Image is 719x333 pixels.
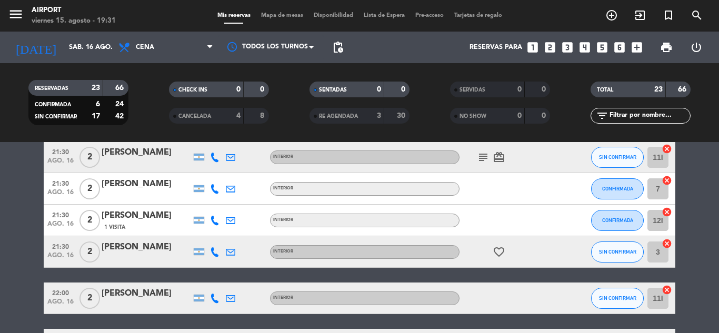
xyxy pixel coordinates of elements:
strong: 17 [92,113,100,120]
strong: 0 [401,86,407,93]
button: CONFIRMADA [591,178,644,199]
div: [PERSON_NAME] [102,240,191,254]
i: cancel [662,207,672,217]
span: SERVIDAS [460,87,485,93]
span: Pre-acceso [410,13,449,18]
i: filter_list [596,109,608,122]
span: CHECK INS [178,87,207,93]
span: Tarjetas de regalo [449,13,507,18]
input: Filtrar por nombre... [608,110,690,122]
i: search [691,9,703,22]
span: TOTAL [597,87,613,93]
span: Lista de Espera [358,13,410,18]
strong: 0 [542,112,548,119]
i: looks_5 [595,41,609,54]
span: SENTADAS [319,87,347,93]
span: 22:00 [47,286,74,298]
span: Mapa de mesas [256,13,308,18]
span: CONFIRMADA [602,217,633,223]
strong: 66 [115,84,126,92]
span: pending_actions [332,41,344,54]
strong: 66 [678,86,688,93]
div: [PERSON_NAME] [102,177,191,191]
span: 1 Visita [104,223,125,231]
strong: 6 [96,100,100,108]
strong: 4 [236,112,241,119]
span: INTERIOR [273,249,293,254]
i: cancel [662,238,672,249]
i: menu [8,6,24,22]
i: looks_3 [561,41,574,54]
strong: 0 [542,86,548,93]
div: [PERSON_NAME] [102,209,191,223]
strong: 8 [260,112,266,119]
span: ago. 16 [47,298,74,310]
i: looks_two [543,41,557,54]
i: looks_6 [613,41,626,54]
span: 2 [79,178,100,199]
span: ago. 16 [47,189,74,201]
i: looks_4 [578,41,592,54]
span: NO SHOW [460,114,486,119]
i: add_circle_outline [605,9,618,22]
strong: 24 [115,100,126,108]
strong: 3 [377,112,381,119]
span: 21:30 [47,208,74,220]
i: exit_to_app [634,9,646,22]
i: [DATE] [8,36,64,59]
span: Mis reservas [212,13,256,18]
i: subject [477,151,490,164]
strong: 0 [236,86,241,93]
span: 2 [79,147,100,168]
span: RE AGENDADA [319,114,358,119]
strong: 42 [115,113,126,120]
span: ago. 16 [47,252,74,264]
i: looks_one [526,41,540,54]
span: 21:30 [47,240,74,252]
span: INTERIOR [273,186,293,190]
div: Airport [32,5,116,16]
button: SIN CONFIRMAR [591,288,644,309]
i: cancel [662,175,672,186]
strong: 30 [397,112,407,119]
span: Reservas para [470,44,522,51]
div: [PERSON_NAME] [102,287,191,300]
i: add_box [630,41,644,54]
i: cancel [662,285,672,295]
div: LOG OUT [681,32,711,63]
span: CONFIRMADA [602,186,633,191]
strong: 23 [654,86,663,93]
i: favorite_border [493,246,505,258]
button: SIN CONFIRMAR [591,147,644,168]
strong: 0 [517,112,522,119]
i: turned_in_not [662,9,675,22]
span: SIN CONFIRMAR [599,249,636,255]
span: 2 [79,288,100,309]
strong: 23 [92,84,100,92]
span: SIN CONFIRMAR [599,154,636,160]
strong: 0 [517,86,522,93]
span: 21:30 [47,145,74,157]
span: RESERVADAS [35,86,68,91]
span: print [660,41,673,54]
div: [PERSON_NAME] [102,146,191,159]
span: 2 [79,210,100,231]
button: SIN CONFIRMAR [591,241,644,263]
i: power_settings_new [690,41,703,54]
span: 21:30 [47,177,74,189]
span: SIN CONFIRMAR [599,295,636,301]
span: 2 [79,241,100,263]
span: CANCELADA [178,114,211,119]
button: menu [8,6,24,26]
span: INTERIOR [273,155,293,159]
span: INTERIOR [273,296,293,300]
span: Cena [136,44,154,51]
button: CONFIRMADA [591,210,644,231]
span: SIN CONFIRMAR [35,114,77,119]
span: Disponibilidad [308,13,358,18]
div: viernes 15. agosto - 19:31 [32,16,116,26]
strong: 0 [260,86,266,93]
span: INTERIOR [273,218,293,222]
span: ago. 16 [47,157,74,169]
span: ago. 16 [47,220,74,233]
